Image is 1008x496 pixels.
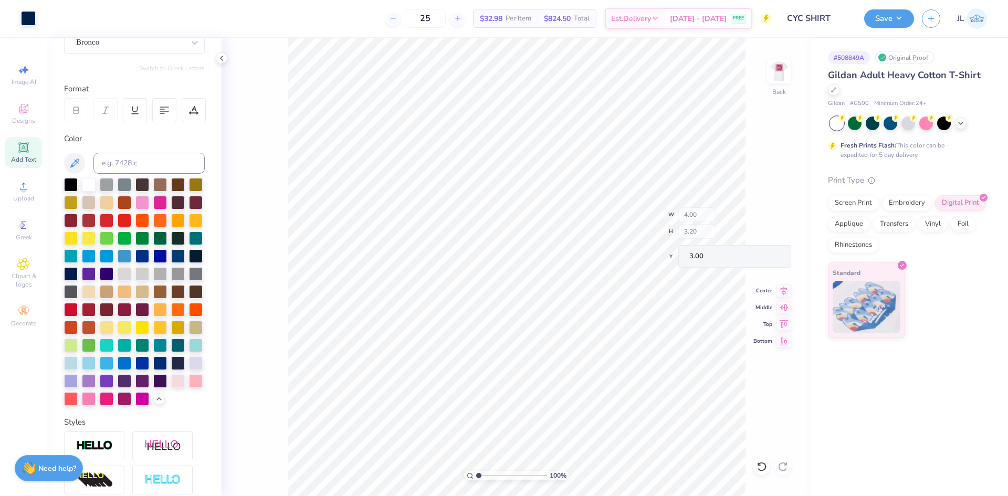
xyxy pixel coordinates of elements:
div: Rhinestones [828,237,879,253]
span: $32.98 [480,13,502,24]
span: Upload [13,194,34,203]
div: Color [64,133,205,145]
span: # G500 [850,99,869,108]
div: Applique [828,216,870,232]
img: 3d Illusion [76,472,113,489]
input: – – [405,9,446,28]
img: Back [769,61,790,82]
span: Image AI [12,78,36,86]
div: Original Proof [875,51,934,64]
img: Shadow [144,439,181,452]
div: # 508849A [828,51,870,64]
span: Standard [833,267,860,278]
span: FREE [733,15,744,22]
div: Digital Print [935,195,986,211]
div: Format [64,83,206,95]
input: e.g. 7428 c [93,153,205,174]
a: JL [957,8,987,29]
strong: Fresh Prints Flash: [841,141,896,150]
span: $824.50 [544,13,571,24]
span: Est. Delivery [611,13,651,24]
span: Clipart & logos [5,272,42,289]
span: Top [753,321,772,328]
div: Back [772,87,786,97]
span: Center [753,287,772,294]
div: This color can be expedited for 5 day delivery. [841,141,970,160]
span: Bottom [753,337,772,345]
div: Transfers [873,216,915,232]
div: Styles [64,416,205,428]
img: Negative Space [144,474,181,486]
div: Foil [951,216,975,232]
span: [DATE] - [DATE] [670,13,727,24]
div: Embroidery [882,195,932,211]
img: Jairo Laqui [967,8,987,29]
img: Standard [833,281,900,333]
button: Switch to Greek Letters [139,64,205,72]
span: Gildan [828,99,845,108]
strong: Need help? [38,463,76,473]
div: Screen Print [828,195,879,211]
span: Add Text [11,155,36,164]
input: Untitled Design [779,8,856,29]
span: Designs [12,117,35,125]
span: Decorate [11,319,36,328]
div: Vinyl [918,216,948,232]
span: 100 % [550,471,566,480]
span: JL [957,13,964,25]
span: Minimum Order: 24 + [874,99,927,108]
span: Gildan Adult Heavy Cotton T-Shirt [828,69,981,81]
span: Greek [16,233,32,241]
button: Save [864,9,914,28]
span: Total [574,13,590,24]
div: Print Type [828,174,987,186]
span: Per Item [506,13,531,24]
img: Stroke [76,440,113,452]
span: Middle [753,304,772,311]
